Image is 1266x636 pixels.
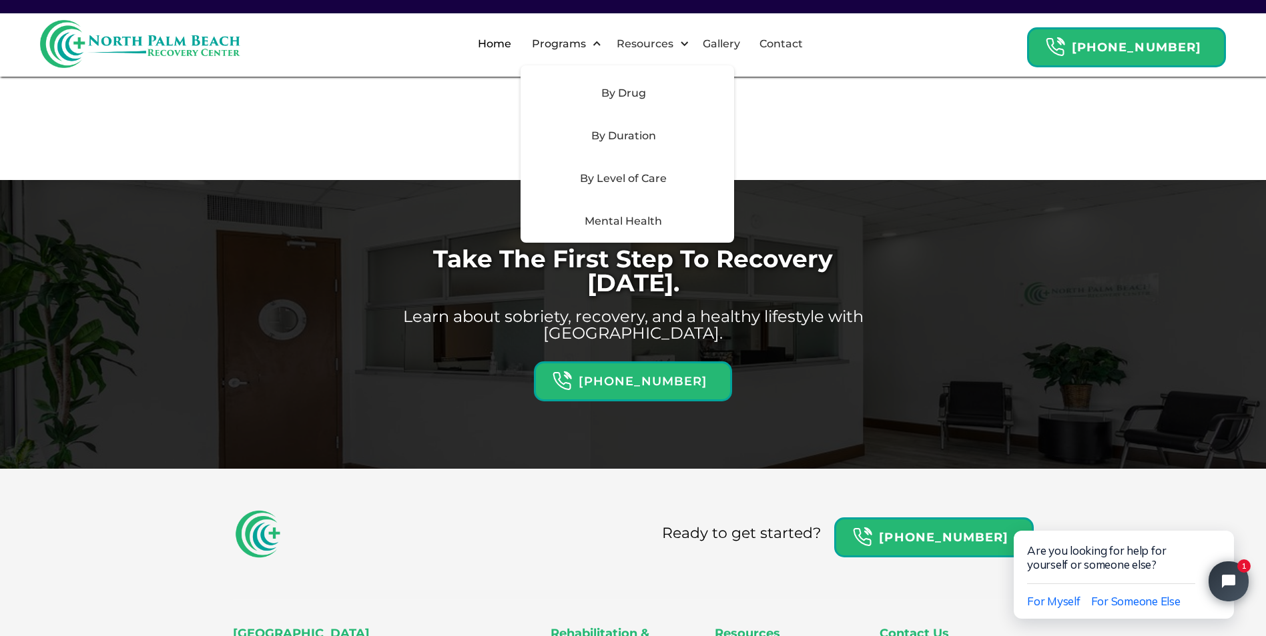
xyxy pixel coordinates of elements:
[695,23,748,65] a: Gallery
[572,371,713,391] h6: [PHONE_NUMBER]
[529,128,718,144] div: By Duration
[613,36,677,52] div: Resources
[852,527,872,547] img: Header Calendar Icons
[521,72,734,115] div: By Drug
[521,157,734,200] div: By Level of Care
[400,247,867,295] div: Take The First Step To Recovery [DATE].
[521,200,734,243] div: Mental Health
[1072,40,1201,55] strong: [PHONE_NUMBER]
[1027,21,1226,67] a: Header Calendar Icons[PHONE_NUMBER]
[529,36,589,52] div: Programs
[400,308,867,341] p: Learn about sobriety, recovery, and a healthy lifestyle with [GEOGRAPHIC_DATA].
[605,23,693,65] div: Resources
[521,115,734,157] div: By Duration
[521,65,734,243] nav: Programs
[834,511,1033,557] a: Header Calendar Icons[PHONE_NUMBER]
[470,23,519,65] a: Home
[529,85,718,101] div: By Drug
[529,171,718,187] div: By Level of Care
[986,488,1266,636] iframe: Tidio Chat
[529,213,718,229] div: Mental Health
[534,355,731,401] a: Header Calendar Icons[PHONE_NUMBER]
[521,23,605,65] div: Programs
[1045,37,1065,57] img: Header Calendar Icons
[662,523,821,544] div: Ready to get started?
[751,23,811,65] a: Contact
[552,371,572,391] img: Header Calendar Icons
[879,530,1008,545] strong: [PHONE_NUMBER]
